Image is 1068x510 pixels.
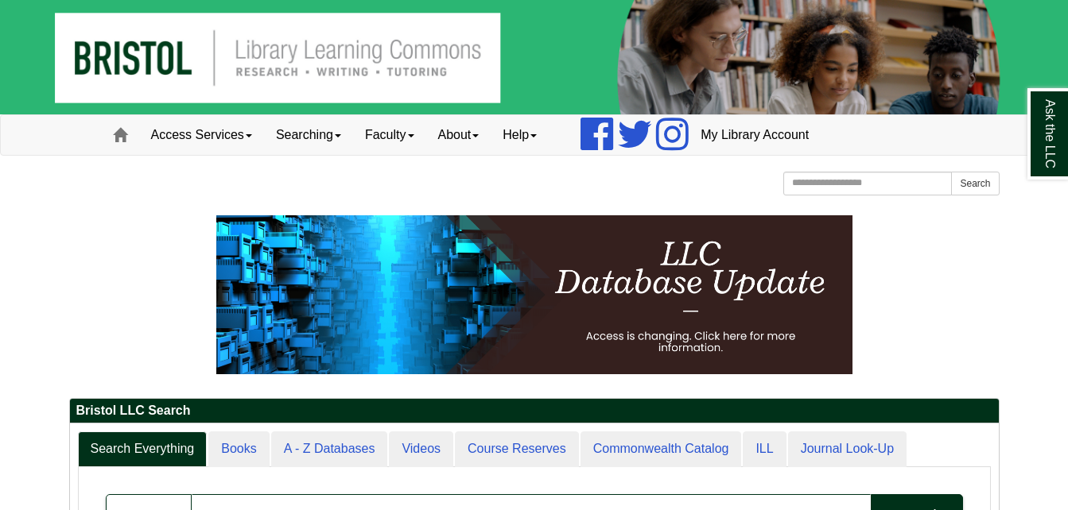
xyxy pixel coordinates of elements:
a: Faculty [353,115,426,155]
a: ILL [743,431,786,467]
a: Searching [264,115,353,155]
a: Books [208,431,269,467]
a: My Library Account [689,115,821,155]
a: Access Services [139,115,264,155]
a: Videos [389,431,453,467]
a: Help [491,115,549,155]
h2: Bristol LLC Search [70,399,999,423]
a: A - Z Databases [271,431,388,467]
a: Commonwealth Catalog [581,431,742,467]
a: Course Reserves [455,431,579,467]
a: Search Everything [78,431,208,467]
button: Search [951,172,999,195]
img: HTML tutorial [216,215,852,374]
a: About [426,115,491,155]
a: Journal Look-Up [788,431,907,467]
